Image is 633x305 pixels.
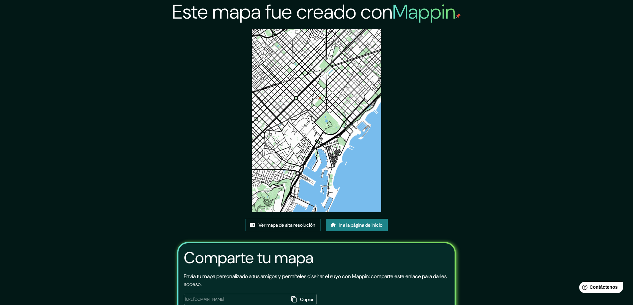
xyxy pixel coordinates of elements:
img: pin de mapeo [456,13,461,19]
iframe: Lanzador de widgets de ayuda [574,279,626,298]
img: created-map [252,29,381,212]
a: Ver mapa de alta resolución [245,219,321,231]
font: Ver mapa de alta resolución [259,222,315,228]
button: Copiar [289,294,317,305]
font: Comparte tu mapa [184,247,313,268]
a: Ir a la página de inicio [326,219,388,231]
font: Copiar [300,296,314,302]
font: Envía tu mapa personalizado a tus amigos y permíteles diseñar el suyo con Mappin: comparte este e... [184,273,447,288]
font: Ir a la página de inicio [339,222,382,228]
